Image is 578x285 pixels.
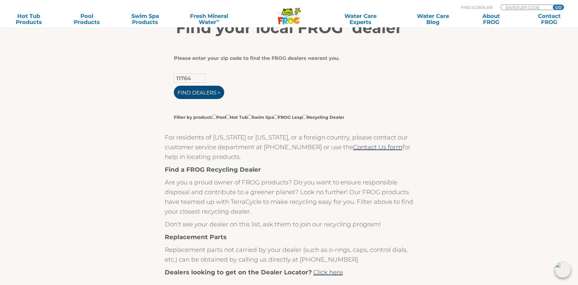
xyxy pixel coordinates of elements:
p: Find A Dealer [461,5,492,10]
input: Filter by product:PoolHot TubSwim SpaFROG LeapRecycling Dealer [303,115,307,119]
p: Don’t see your dealer on this list, ask them to join our recycling program! [165,219,414,229]
a: Fresh MineralWater∞ [181,13,237,25]
a: Hot TubProducts [6,13,51,25]
p: Are you a proud owner of FROG products? Do you want to ensure responsible disposal and contribute... [165,177,414,216]
img: openIcon [555,262,571,278]
input: Find Dealers > [174,86,224,99]
a: Water CareExperts [324,13,397,25]
input: Filter by product:PoolHot TubSwim SpaFROG LeapRecycling Dealer [248,115,252,119]
strong: Replacement Parts [165,233,227,241]
a: Contact Us form [353,143,402,151]
a: ContactFROG [527,13,572,25]
strong: Dealers looking to get on the Dealer Locator? [165,269,312,276]
label: Filter by product: Pool Hot Tub Swim Spa FROG Leap Recycling Dealer [174,114,344,120]
p: For residents of [US_STATE] or [US_STATE], or a foreign country, please contact our customer serv... [165,132,414,162]
a: Water CareBlog [410,13,455,25]
div: Please enter your zip code to find the FROG dealers nearest you. [174,55,400,61]
input: GO [553,5,564,10]
input: Filter by product:PoolHot TubSwim SpaFROG LeapRecycling Dealer [274,115,278,119]
input: Filter by product:PoolHot TubSwim SpaFROG LeapRecycling Dealer [212,115,216,119]
a: Click here [313,269,343,276]
h2: Find your local FROG dealer [103,19,476,37]
strong: Find a FROG Recycling Dealer [165,166,261,173]
a: Swim SpaProducts [123,13,168,25]
p: Replacement parts not carried by your dealer (such as o-rings, caps, control dials, etc.) can be ... [165,245,414,264]
input: Zip Code Form [505,5,546,10]
input: Filter by product:PoolHot TubSwim SpaFROG LeapRecycling Dealer [226,115,230,119]
a: PoolProducts [64,13,110,25]
sup: ∞ [216,18,219,23]
a: AboutFROG [468,13,514,25]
